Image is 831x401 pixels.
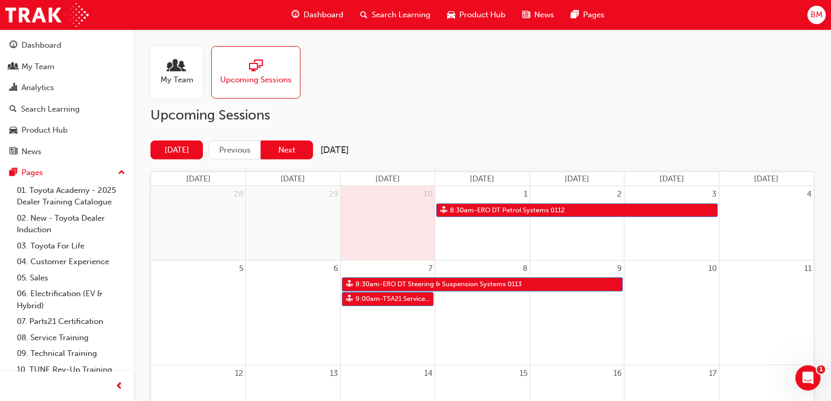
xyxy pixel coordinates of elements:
a: October 16, 2025 [611,365,624,382]
span: [DATE] [186,174,211,183]
td: October 11, 2025 [719,260,814,365]
a: Upcoming Sessions [211,46,309,99]
span: pages-icon [571,8,579,21]
a: October 11, 2025 [802,261,814,277]
a: car-iconProduct Hub [439,4,514,26]
a: Friday [657,172,686,186]
td: October 2, 2025 [530,186,624,260]
a: October 9, 2025 [615,261,624,277]
a: October 5, 2025 [237,261,245,277]
a: 10. TUNE Rev-Up Training [13,362,129,378]
a: Tuesday [373,172,402,186]
span: BM [811,9,823,21]
a: October 6, 2025 [331,261,340,277]
span: car-icon [9,126,17,135]
h2: [DATE] [320,144,349,156]
span: sessionType_FACE_TO_FACE-icon [440,204,447,217]
a: 08. Service Training [13,330,129,346]
span: [DATE] [280,174,305,183]
a: My Team [4,57,129,77]
span: [DATE] [660,174,684,183]
td: September 30, 2025 [340,186,435,260]
a: Product Hub [4,121,129,140]
a: October 15, 2025 [517,365,530,382]
span: guage-icon [9,41,17,50]
a: October 1, 2025 [522,186,530,202]
a: Saturday [752,172,781,186]
span: people-icon [170,59,184,74]
a: September 29, 2025 [327,186,340,202]
td: October 9, 2025 [530,260,624,365]
div: My Team [21,61,55,73]
span: chart-icon [9,83,17,93]
span: up-icon [118,166,125,180]
a: search-iconSearch Learning [352,4,439,26]
span: Pages [583,9,605,21]
a: October 8, 2025 [521,261,530,277]
a: October 14, 2025 [422,365,435,382]
a: October 3, 2025 [710,186,719,202]
a: Search Learning [4,100,129,119]
a: September 30, 2025 [421,186,435,202]
span: [DATE] [470,174,494,183]
img: Trak [5,3,89,27]
a: October 2, 2025 [615,186,624,202]
a: 06. Electrification (EV & Hybrid) [13,286,129,313]
div: Analytics [21,82,54,94]
span: [DATE] [375,174,400,183]
h2: Upcoming Sessions [150,107,814,124]
span: search-icon [360,8,368,21]
span: 8:30am - ERO DT Steering & Suspension Systems 0113 [355,278,522,291]
span: news-icon [522,8,530,21]
td: October 4, 2025 [719,186,814,260]
a: 09. Technical Training [13,345,129,362]
td: October 10, 2025 [624,260,719,365]
a: Wednesday [468,172,497,186]
td: October 6, 2025 [246,260,341,365]
span: Search Learning [372,9,430,21]
span: News [534,9,554,21]
span: [DATE] [565,174,589,183]
a: October 17, 2025 [707,365,719,382]
span: My Team [160,74,193,86]
button: Previous [209,140,261,160]
span: sessionType_FACE_TO_FACE-icon [346,278,353,291]
div: Search Learning [21,103,80,115]
td: September 28, 2025 [151,186,246,260]
span: prev-icon [115,380,123,393]
span: search-icon [9,105,17,114]
a: 04. Customer Experience [13,254,129,270]
div: Product Hub [21,124,68,136]
a: 05. Sales [13,270,129,286]
a: guage-iconDashboard [283,4,352,26]
td: September 29, 2025 [246,186,341,260]
a: Monday [278,172,307,186]
a: 01. Toyota Academy - 2025 Dealer Training Catalogue [13,182,129,210]
td: October 3, 2025 [624,186,719,260]
a: Thursday [563,172,591,186]
a: Sunday [184,172,213,186]
a: News [4,142,129,161]
a: news-iconNews [514,4,563,26]
span: people-icon [9,62,17,72]
span: [DATE] [754,174,779,183]
span: car-icon [447,8,455,21]
a: 03. Toyota For Life [13,238,129,254]
a: 07. Parts21 Certification [13,313,129,330]
a: September 28, 2025 [232,186,245,202]
span: 8:30am - ERO DT Petrol Systems 0112 [449,204,565,217]
button: DashboardMy TeamAnalyticsSearch LearningProduct HubNews [4,34,129,163]
td: October 5, 2025 [151,260,246,365]
iframe: Intercom live chat [795,365,821,391]
button: [DATE] [150,140,203,160]
button: BM [807,6,826,24]
span: news-icon [9,147,17,157]
a: Analytics [4,78,129,97]
button: Pages [4,163,129,182]
td: October 1, 2025 [435,186,530,260]
a: My Team [150,46,211,99]
a: October 10, 2025 [706,261,719,277]
span: Dashboard [304,9,343,21]
div: Pages [21,167,43,179]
